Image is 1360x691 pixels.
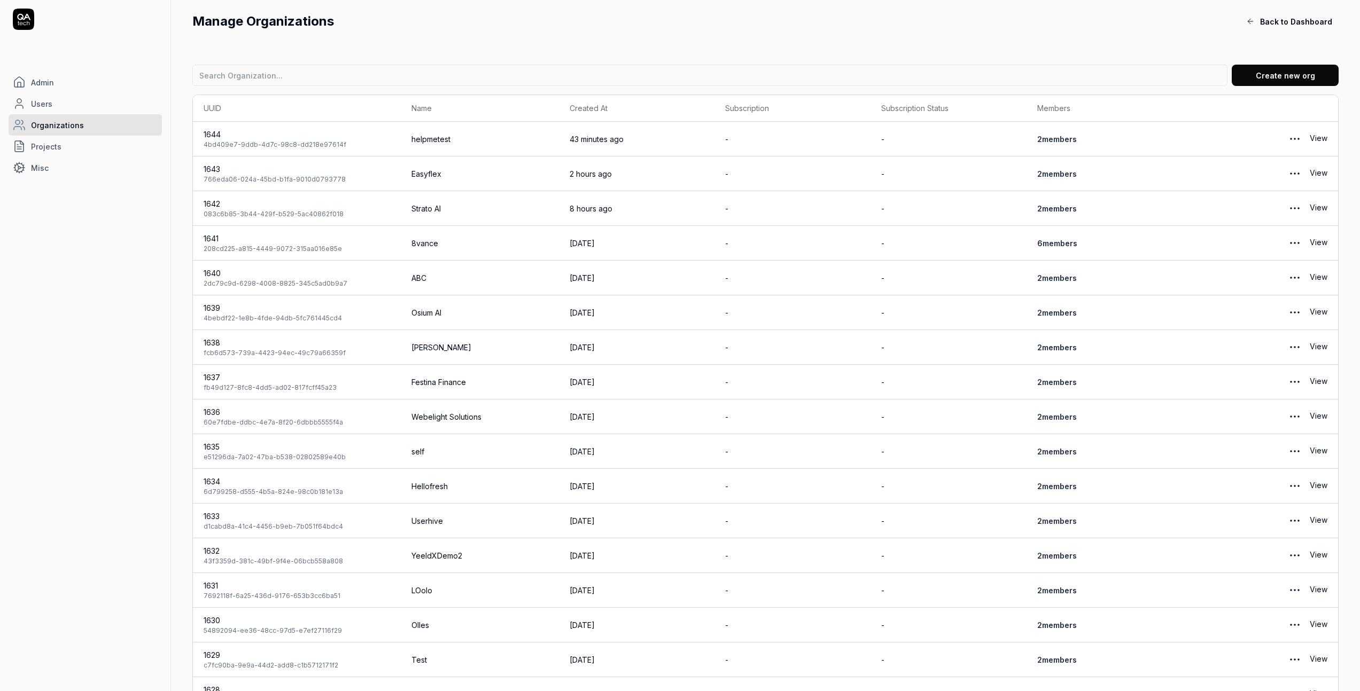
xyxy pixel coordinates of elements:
div: 1634 [204,476,390,487]
a: 2members [1037,516,1077,525]
span: s [1073,343,1077,352]
th: Name [401,95,559,122]
span: s [1073,516,1077,525]
td: - [871,469,1027,504]
span: s [1073,447,1077,456]
td: - [714,573,871,608]
td: - [714,295,871,330]
td: - [714,365,871,399]
time: [DATE] [570,551,595,560]
div: 1643 [204,163,390,175]
a: View [1310,475,1327,497]
td: Olles [401,608,559,642]
td: Easyflex [401,156,559,191]
a: 2members [1037,482,1077,491]
th: Subscription [714,95,871,122]
td: - [714,226,871,261]
a: 2members [1037,621,1077,630]
h2: Manage Organizations [192,12,1240,31]
div: 1641 [204,233,390,244]
div: 1633 [204,511,390,522]
span: Users [31,98,52,109]
span: s [1073,412,1077,421]
div: 1637 [204,372,390,383]
td: 8vance [401,226,559,261]
td: Userhive [401,504,559,538]
div: 208cd225-a815-4449-9072-315aa016e85e [204,244,390,254]
th: UUID [193,95,401,122]
span: Back to Dashboard [1260,16,1332,27]
td: YeeldXDemo2 [401,538,559,573]
td: Test [401,642,559,677]
span: s [1073,586,1077,595]
td: self [401,434,559,469]
a: View [1310,302,1327,323]
time: 43 minutes ago [570,135,624,144]
a: View [1310,649,1327,670]
a: 2members [1037,204,1077,213]
span: Organizations [31,120,84,131]
td: - [714,330,871,365]
div: 1632 [204,545,390,556]
a: 2members [1037,412,1077,421]
a: 2members [1037,551,1077,560]
td: - [871,156,1027,191]
div: 6d799258-d555-4b5a-824e-98c0b181e13a [204,487,390,497]
div: d1cabd8a-41c4-4456-b9eb-7b051f64bdc4 [204,522,390,531]
span: s [1073,204,1077,213]
a: Users [9,93,162,114]
td: - [714,608,871,642]
a: View [1310,267,1327,288]
th: Created At [559,95,715,122]
span: s [1073,169,1077,178]
a: 2members [1037,655,1077,664]
div: 60e7fdbe-ddbc-4e7a-8f20-6dbbb5555f4a [204,418,390,427]
a: 2members [1037,308,1077,317]
a: View [1310,128,1327,150]
a: View [1310,545,1327,566]
div: 7692118f-6a25-436d-9176-653b3cc6ba51 [204,591,390,601]
td: - [871,295,1027,330]
a: View [1310,232,1327,254]
a: 2members [1037,447,1077,456]
a: 2members [1037,343,1077,352]
a: 2members [1037,169,1077,178]
div: 1635 [204,441,390,452]
div: 1629 [204,649,390,661]
td: Webelight Solutions [401,399,559,434]
td: - [871,504,1027,538]
td: - [871,330,1027,365]
div: 1644 [204,129,390,140]
div: 1639 [204,302,390,313]
span: s [1073,551,1077,560]
td: - [714,191,871,226]
div: fcb6d573-739a-4423-94ec-49c79a66359f [204,348,390,358]
button: Back to Dashboard [1240,11,1339,32]
time: [DATE] [570,655,595,664]
td: - [714,399,871,434]
div: 1642 [204,198,390,209]
td: - [871,434,1027,469]
span: Misc [31,162,49,174]
span: s [1073,308,1077,317]
span: Projects [31,141,61,152]
td: - [871,608,1027,642]
time: [DATE] [570,378,595,387]
td: - [714,469,871,504]
td: - [871,538,1027,573]
div: c7fc90ba-9e9a-44d2-add8-c1b5712171f2 [204,661,390,670]
td: - [871,573,1027,608]
td: - [714,122,871,156]
a: 2members [1037,273,1077,282]
td: - [871,226,1027,261]
div: 766eda06-024a-45bd-b1fa-9010d0793778 [204,175,390,184]
a: View [1310,579,1327,601]
td: - [714,642,871,677]
td: helpmetest [401,122,559,156]
button: Create new org [1232,65,1339,86]
span: s [1073,655,1077,664]
div: e51296da-7a02-47ba-b538-02802589e40b [204,452,390,462]
time: [DATE] [570,586,595,595]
